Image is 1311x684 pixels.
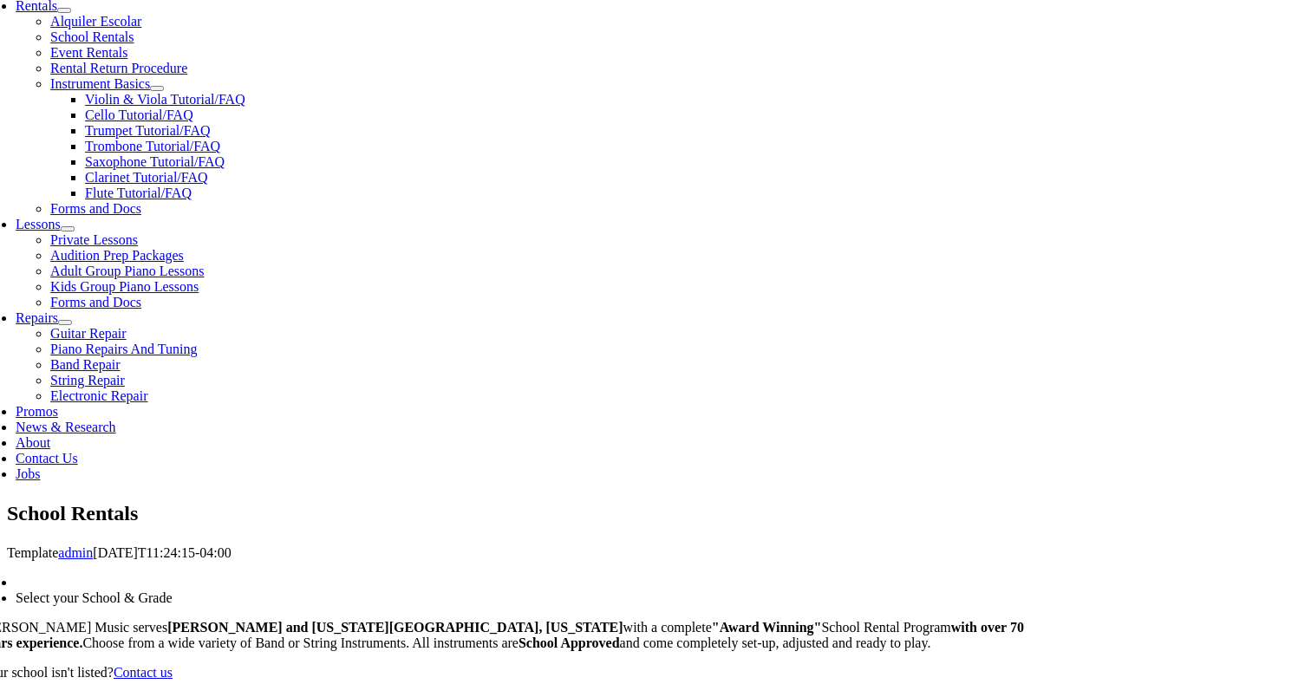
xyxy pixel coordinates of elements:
a: Saxophone Tutorial/FAQ [85,154,225,169]
strong: "Award Winning" [712,620,822,635]
a: Adult Group Piano Lessons [50,264,204,278]
a: Forms and Docs [50,295,141,309]
a: String Repair [50,373,125,388]
button: Open submenu of Rentals [57,8,71,13]
a: Repairs [16,310,58,325]
a: Trumpet Tutorial/FAQ [85,123,210,138]
li: Select your School & Grade [16,590,1036,606]
a: Guitar Repair [50,326,127,341]
a: School Rentals [50,29,134,44]
strong: [PERSON_NAME] and [US_STATE][GEOGRAPHIC_DATA], [US_STATE] [167,620,623,635]
a: Contact Us [16,451,78,466]
span: [DATE]T11:24:15-04:00 [93,545,231,560]
a: Jobs [16,466,40,481]
a: News & Research [16,420,116,434]
a: Piano Repairs And Tuning [50,342,197,356]
button: Open submenu of Repairs [58,320,72,325]
a: Cello Tutorial/FAQ [85,107,193,122]
button: Open submenu of Lessons [61,226,75,231]
a: Private Lessons [50,232,138,247]
a: Violin & Viola Tutorial/FAQ [85,92,245,107]
a: Alquiler Escolar [50,14,141,29]
a: Promos [16,404,58,419]
a: Lessons [16,217,61,231]
h1: School Rentals [7,499,1304,529]
a: Rental Return Procedure [50,61,187,75]
a: Audition Prep Packages [50,248,184,263]
a: Trombone Tutorial/FAQ [85,139,220,153]
a: About [16,435,50,450]
a: Electronic Repair [50,388,147,403]
a: Event Rentals [50,45,127,60]
a: Flute Tutorial/FAQ [85,186,192,200]
section: Page Title Bar [7,499,1304,529]
a: Kids Group Piano Lessons [50,279,199,294]
strong: School Approved [519,635,620,650]
a: admin [58,545,93,560]
button: Open submenu of Instrument Basics [150,86,164,91]
a: Instrument Basics [50,76,150,91]
span: Template [7,545,58,560]
a: Band Repair [50,357,120,372]
a: Forms and Docs [50,201,141,216]
a: Contact us [114,665,173,680]
a: Clarinet Tutorial/FAQ [85,170,208,185]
